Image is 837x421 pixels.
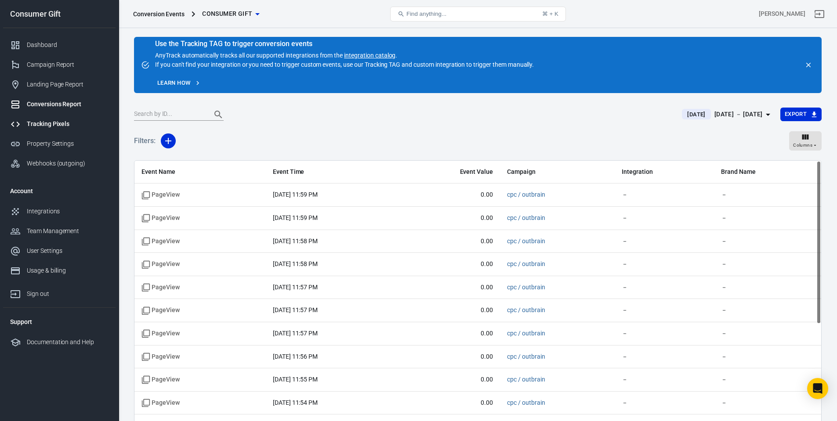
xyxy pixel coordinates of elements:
[622,329,707,338] span: －
[3,221,116,241] a: Team Management
[27,227,109,236] div: Team Management
[344,52,395,59] a: integration catalog
[507,283,545,292] span: cpc / outbrain
[141,237,180,246] span: Standard event name
[133,10,185,18] div: Conversion Events
[714,109,763,120] div: [DATE] － [DATE]
[273,353,318,360] time: 2025-10-08T23:56:56+08:00
[3,35,116,55] a: Dashboard
[622,353,707,361] span: －
[507,168,608,176] span: Campaign
[141,353,180,361] span: Standard event name
[403,329,493,338] span: 0.00
[721,260,814,269] span: －
[507,399,545,407] span: cpc / outbrain
[622,237,707,246] span: －
[721,329,814,338] span: －
[27,40,109,50] div: Dashboard
[3,75,116,94] a: Landing Page Report
[780,108,822,121] button: Export
[507,330,545,337] a: cpc / outbrain
[273,260,318,267] time: 2025-10-08T23:58:31+08:00
[273,330,318,337] time: 2025-10-08T23:57:03+08:00
[273,399,318,406] time: 2025-10-08T23:54:37+08:00
[507,375,545,384] span: cpc / outbrain
[27,60,109,69] div: Campaign Report
[403,283,493,292] span: 0.00
[273,376,318,383] time: 2025-10-08T23:55:52+08:00
[802,59,815,71] button: close
[507,260,545,267] a: cpc / outbrain
[507,237,545,246] span: cpc / outbrain
[507,399,545,406] a: cpc / outbrain
[208,104,229,125] button: Search
[27,80,109,89] div: Landing Page Report
[3,180,116,202] li: Account
[134,127,156,155] h5: Filters:
[3,94,116,114] a: Conversions Report
[507,376,545,383] a: cpc / outbrain
[721,237,814,246] span: －
[273,237,318,245] time: 2025-10-08T23:58:53+08:00
[141,375,180,384] span: Standard event name
[507,214,545,221] a: cpc / outbrain
[141,329,180,338] span: Standard event name
[3,241,116,261] a: User Settings
[273,284,318,291] time: 2025-10-08T23:57:58+08:00
[507,306,545,315] span: cpc / outbrain
[27,289,109,299] div: Sign out
[27,266,109,275] div: Usage & billing
[27,338,109,347] div: Documentation and Help
[622,168,707,176] span: Integration
[141,399,180,407] span: Standard event name
[507,284,545,291] a: cpc / outbrain
[155,40,534,48] div: Use the Tracking TAG to trigger conversion events
[273,214,318,221] time: 2025-10-08T23:59:28+08:00
[3,154,116,173] a: Webhooks (outgoing)
[403,214,493,223] span: 0.00
[403,375,493,384] span: 0.00
[721,306,814,315] span: －
[199,6,263,22] button: Consumer Gift
[721,283,814,292] span: －
[3,261,116,281] a: Usage & billing
[27,119,109,129] div: Tracking Pixels
[403,306,493,315] span: 0.00
[403,237,493,246] span: 0.00
[507,329,545,338] span: cpc / outbrain
[721,399,814,407] span: －
[141,191,180,199] span: Standard event name
[675,107,780,122] button: [DATE][DATE] － [DATE]
[721,375,814,384] span: －
[507,191,545,198] a: cpc / outbrain
[721,191,814,199] span: －
[622,375,707,384] span: －
[403,168,493,176] span: Event Value
[507,306,545,313] a: cpc / outbrain
[793,141,812,149] span: Columns
[273,306,318,313] time: 2025-10-08T23:57:29+08:00
[134,109,204,120] input: Search by ID...
[622,399,707,407] span: －
[507,191,545,199] span: cpc / outbrain
[141,260,180,269] span: Standard event name
[27,100,109,109] div: Conversions Report
[622,306,707,315] span: －
[403,260,493,269] span: 0.00
[27,159,109,168] div: Webhooks (outgoing)
[403,191,493,199] span: 0.00
[721,353,814,361] span: －
[3,311,116,332] li: Support
[507,353,545,360] a: cpc / outbrain
[507,353,545,361] span: cpc / outbrain
[622,283,707,292] span: －
[3,10,116,18] div: Consumer Gift
[141,214,180,223] span: Standard event name
[622,191,707,199] span: －
[27,207,109,216] div: Integrations
[807,378,828,399] div: Open Intercom Messenger
[507,214,545,223] span: cpc / outbrain
[3,281,116,304] a: Sign out
[721,168,814,176] span: Brand Name
[403,353,493,361] span: 0.00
